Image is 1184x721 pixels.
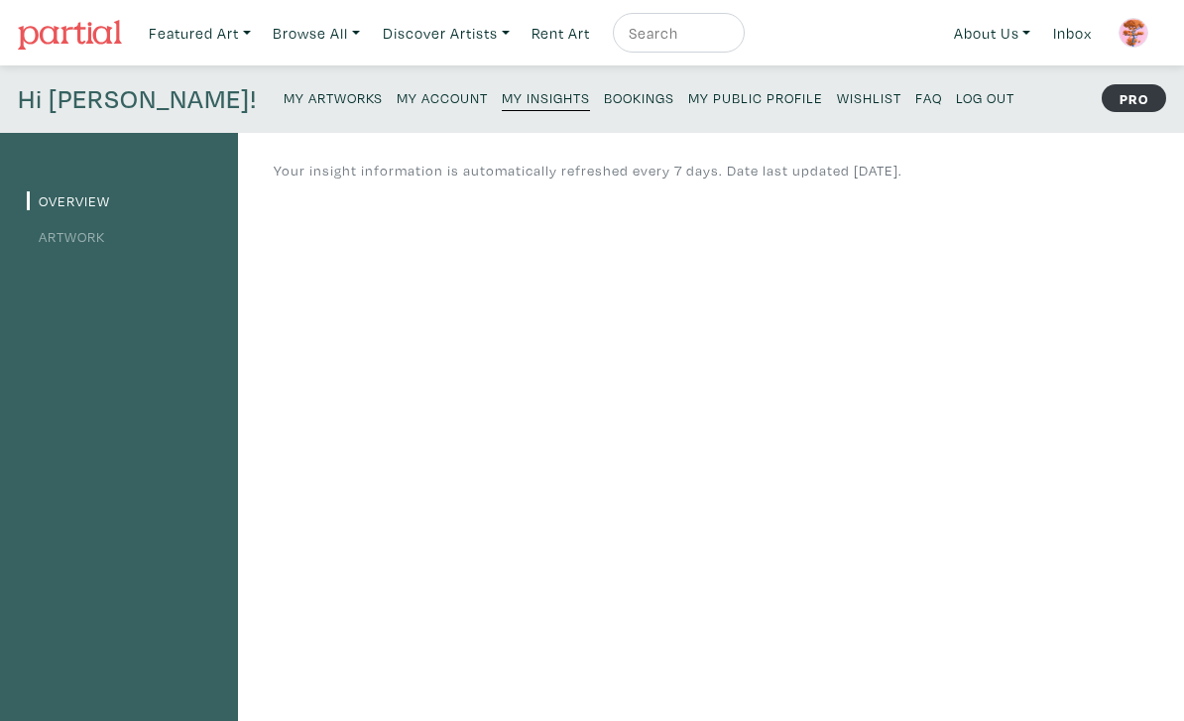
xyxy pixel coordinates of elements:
[264,13,369,54] a: Browse All
[945,13,1040,54] a: About Us
[604,83,674,110] a: Bookings
[502,83,590,111] a: My Insights
[18,83,257,115] h4: Hi [PERSON_NAME]!
[284,83,383,110] a: My Artworks
[523,13,599,54] a: Rent Art
[837,83,901,110] a: Wishlist
[27,227,105,246] a: Artwork
[274,160,902,181] p: Your insight information is automatically refreshed every 7 days. Date last updated [DATE].
[604,88,674,107] small: Bookings
[397,83,488,110] a: My Account
[956,83,1014,110] a: Log Out
[397,88,488,107] small: My Account
[688,88,823,107] small: My Public Profile
[627,21,726,46] input: Search
[1044,13,1101,54] a: Inbox
[837,88,901,107] small: Wishlist
[1102,84,1166,112] strong: PRO
[284,88,383,107] small: My Artworks
[502,88,590,107] small: My Insights
[688,83,823,110] a: My Public Profile
[27,191,110,210] a: Overview
[915,88,942,107] small: FAQ
[374,13,519,54] a: Discover Artists
[915,83,942,110] a: FAQ
[140,13,260,54] a: Featured Art
[1119,18,1148,48] img: phpThumb.php
[956,88,1014,107] small: Log Out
